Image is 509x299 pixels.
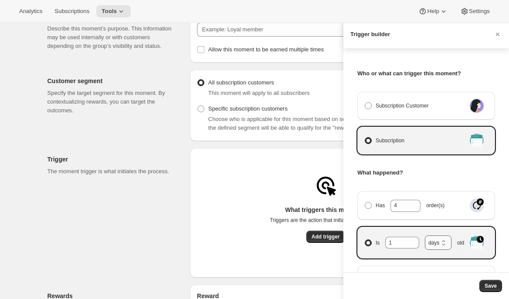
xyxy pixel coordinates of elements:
[357,69,495,78] h3: Who or what can trigger this moment?
[427,8,439,15] span: Help
[493,30,502,39] button: Cancel
[485,282,497,289] span: Save
[469,8,490,15] span: Settings
[102,8,117,15] span: Tools
[96,5,131,17] button: Tools
[19,8,42,15] span: Analytics
[49,5,95,17] button: Subscriptions
[357,168,495,177] h3: What happened?
[14,5,48,17] button: Analytics
[455,5,495,17] button: Settings
[376,235,464,250] span: Is old
[479,280,502,292] button: Save
[350,30,390,39] h3: Trigger builder
[390,200,407,211] input: Hasorder(s)
[385,237,406,248] input: Is old
[54,8,89,15] span: Subscriptions
[376,101,428,110] span: Subscription Customer
[376,200,445,211] span: Has order(s)
[413,5,453,17] button: Help
[376,136,404,145] span: Subscription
